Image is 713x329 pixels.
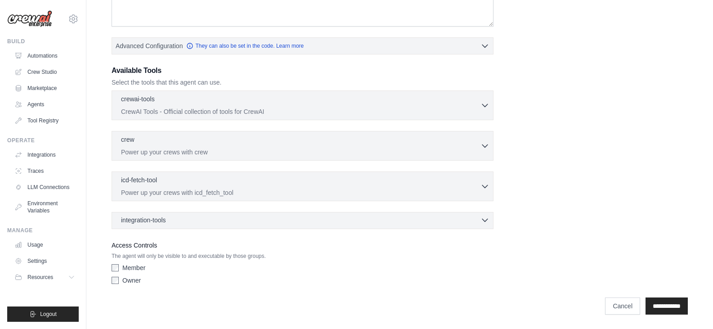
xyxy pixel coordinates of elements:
[121,95,155,104] p: crewai-tools
[11,148,79,162] a: Integrations
[121,176,157,185] p: icd-fetch-tool
[122,276,141,285] label: Owner
[112,38,493,54] button: Advanced Configuration They can also be set in the code. Learn more
[7,38,79,45] div: Build
[7,306,79,322] button: Logout
[116,176,489,197] button: icd-fetch-tool Power up your crews with icd_fetch_tool
[11,270,79,284] button: Resources
[121,216,166,225] span: integration-tools
[40,311,57,318] span: Logout
[605,297,640,315] a: Cancel
[122,263,145,272] label: Member
[7,227,79,234] div: Manage
[11,113,79,128] a: Tool Registry
[27,274,53,281] span: Resources
[7,137,79,144] div: Operate
[11,196,79,218] a: Environment Variables
[116,95,489,116] button: crewai-tools CrewAI Tools - Official collection of tools for CrewAI
[186,42,304,50] a: They can also be set in the code. Learn more
[11,254,79,268] a: Settings
[11,238,79,252] a: Usage
[11,164,79,178] a: Traces
[11,180,79,194] a: LLM Connections
[116,135,489,157] button: crew Power up your crews with crew
[121,107,480,116] p: CrewAI Tools - Official collection of tools for CrewAI
[112,252,493,260] p: The agent will only be visible to and executable by those groups.
[112,240,493,251] label: Access Controls
[11,97,79,112] a: Agents
[121,148,480,157] p: Power up your crews with crew
[112,65,493,76] h3: Available Tools
[121,188,480,197] p: Power up your crews with icd_fetch_tool
[11,65,79,79] a: Crew Studio
[116,41,183,50] span: Advanced Configuration
[11,81,79,95] a: Marketplace
[116,216,489,225] button: integration-tools
[121,135,135,144] p: crew
[112,78,493,87] p: Select the tools that this agent can use.
[11,49,79,63] a: Automations
[7,10,52,27] img: Logo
